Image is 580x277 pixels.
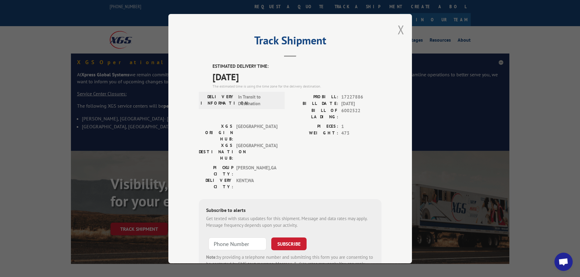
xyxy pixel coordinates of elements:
[290,130,338,137] label: WEIGHT:
[209,237,266,250] input: Phone Number
[341,93,381,100] span: 17227886
[290,107,338,120] label: BILL OF LADING:
[199,177,233,190] label: DELIVERY CITY:
[290,100,338,107] label: BILL DATE:
[206,206,374,215] div: Subscribe to alerts
[199,142,233,161] label: XGS DESTINATION HUB:
[201,93,235,107] label: DELIVERY INFORMATION:
[236,142,277,161] span: [GEOGRAPHIC_DATA]
[199,123,233,142] label: XGS ORIGIN HUB:
[236,123,277,142] span: [GEOGRAPHIC_DATA]
[199,164,233,177] label: PICKUP CITY:
[341,123,381,130] span: 1
[290,93,338,100] label: PROBILL:
[213,63,381,70] label: ESTIMATED DELIVERY TIME:
[290,123,338,130] label: PIECES:
[271,237,307,250] button: SUBSCRIBE
[213,83,381,89] div: The estimated time is using the time zone for the delivery destination.
[341,130,381,137] span: 473
[341,100,381,107] span: [DATE]
[199,36,381,48] h2: Track Shipment
[554,253,573,271] a: Open chat
[236,177,277,190] span: KENT , WA
[236,164,277,177] span: [PERSON_NAME] , GA
[206,254,217,260] strong: Note:
[206,215,374,229] div: Get texted with status updates for this shipment. Message and data rates may apply. Message frequ...
[206,254,374,274] div: by providing a telephone number and submitting this form you are consenting to be contacted by SM...
[341,107,381,120] span: 6002522
[398,22,404,38] button: Close modal
[213,70,381,83] span: [DATE]
[238,93,279,107] span: In Transit to Destination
